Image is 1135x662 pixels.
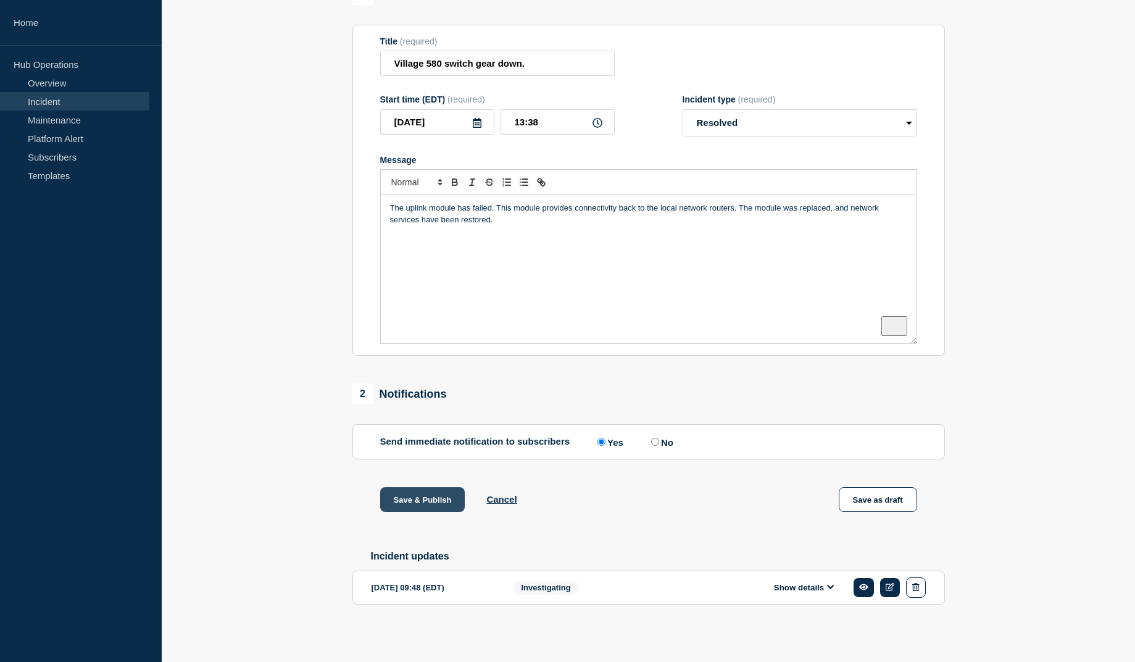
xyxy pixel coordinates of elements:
button: Save as draft [839,487,917,512]
input: Title [380,51,615,76]
h2: Incident updates [371,551,945,562]
button: Toggle link [533,175,550,190]
div: Message [380,155,917,165]
button: Toggle ordered list [498,175,515,190]
p: The uplink module has failed. This module provides connectivity back to the local network routers... [390,203,907,225]
span: (required) [738,94,776,104]
label: Yes [594,436,623,448]
span: 2 [352,383,373,404]
span: Font size [386,175,446,190]
button: Toggle bold text [446,175,464,190]
button: Cancel [486,494,517,505]
button: Save & Publish [380,487,465,512]
select: Incident type [683,109,917,136]
button: Toggle strikethrough text [481,175,498,190]
input: YYYY-MM-DD [380,109,494,135]
div: [DATE] 09:48 (EDT) [372,577,495,598]
span: Investigating [513,580,579,595]
div: Notifications [352,383,447,404]
input: HH:MM [501,109,615,135]
div: Start time (EDT) [380,94,615,104]
button: Toggle bulleted list [515,175,533,190]
div: To enrich screen reader interactions, please activate Accessibility in Grammarly extension settings [381,195,917,343]
label: No [648,436,673,448]
span: (required) [400,36,438,46]
span: (required) [447,94,485,104]
input: Yes [597,438,605,446]
button: Show details [770,582,838,593]
input: No [651,438,659,446]
div: Send immediate notification to subscribers [380,436,917,448]
div: Title [380,36,615,46]
div: Incident type [683,94,917,104]
p: Send immediate notification to subscribers [380,436,570,448]
button: Toggle italic text [464,175,481,190]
